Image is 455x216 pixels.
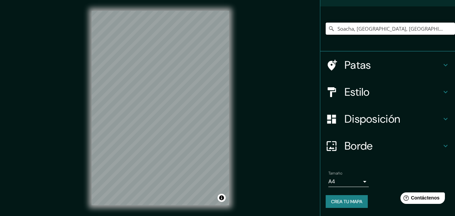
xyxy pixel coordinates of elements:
div: Borde [320,132,455,159]
font: Crea tu mapa [331,198,362,205]
canvas: Mapa [92,11,229,205]
iframe: Lanzador de widgets de ayuda [395,190,448,209]
button: Activar o desactivar atribución [218,194,226,202]
font: Borde [345,139,373,153]
font: Patas [345,58,371,72]
font: Tamaño [328,171,342,176]
input: Elige tu ciudad o zona [326,23,455,35]
font: Disposición [345,112,400,126]
font: A4 [328,178,335,185]
font: Estilo [345,85,370,99]
div: Patas [320,52,455,79]
div: Disposición [320,105,455,132]
div: Estilo [320,79,455,105]
div: A4 [328,176,369,187]
button: Crea tu mapa [326,195,368,208]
